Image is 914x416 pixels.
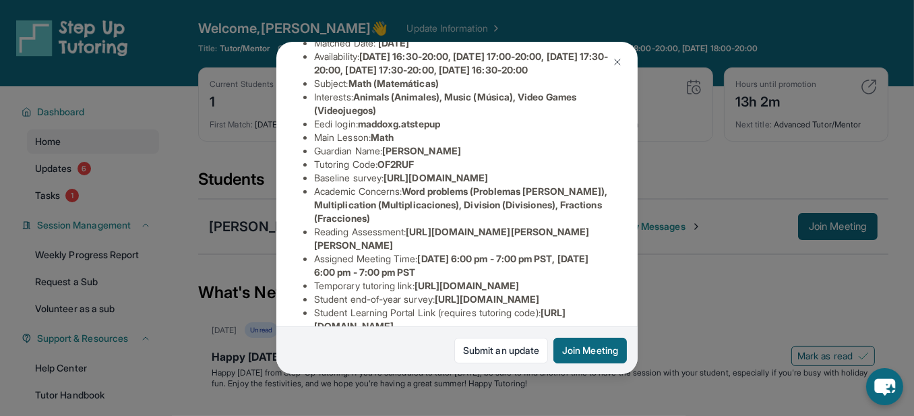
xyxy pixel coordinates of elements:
li: Subject : [314,77,611,90]
li: Temporary tutoring link : [314,279,611,293]
span: Math [371,131,394,143]
li: Tutoring Code : [314,158,611,171]
li: Student Learning Portal Link (requires tutoring code) : [314,306,611,333]
span: [URL][DOMAIN_NAME] [384,172,488,183]
span: [URL][DOMAIN_NAME] [415,280,519,291]
span: maddoxg.atstepup [358,118,440,129]
li: Reading Assessment : [314,225,611,252]
li: Eedi login : [314,117,611,131]
button: Join Meeting [553,338,627,363]
button: chat-button [866,368,903,405]
span: OF2RUF [377,158,414,170]
li: Matched Date: [314,36,611,50]
li: Student end-of-year survey : [314,293,611,306]
span: [DATE] 16:30-20:00, [DATE] 17:00-20:00, [DATE] 17:30-20:00, [DATE] 17:30-20:00, [DATE] 16:30-20:00 [314,51,609,76]
span: Word problems (Problemas [PERSON_NAME]), Multiplication (Multiplicaciones), Division (Divisiones)... [314,185,607,224]
span: [URL][DOMAIN_NAME][PERSON_NAME][PERSON_NAME] [314,226,590,251]
span: Animals (Animales), Music (Música), Video Games (Videojuegos) [314,91,576,116]
span: Math (Matemáticas) [348,78,439,89]
li: Interests : [314,90,611,117]
span: [PERSON_NAME] [382,145,461,156]
span: [DATE] 6:00 pm - 7:00 pm PST, [DATE] 6:00 pm - 7:00 pm PST [314,253,588,278]
li: Guardian Name : [314,144,611,158]
li: Baseline survey : [314,171,611,185]
img: Close Icon [612,57,623,67]
li: Availability: [314,50,611,77]
li: Main Lesson : [314,131,611,144]
li: Assigned Meeting Time : [314,252,611,279]
span: [DATE] [378,37,409,49]
span: [URL][DOMAIN_NAME] [435,293,539,305]
a: Submit an update [454,338,548,363]
li: Academic Concerns : [314,185,611,225]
